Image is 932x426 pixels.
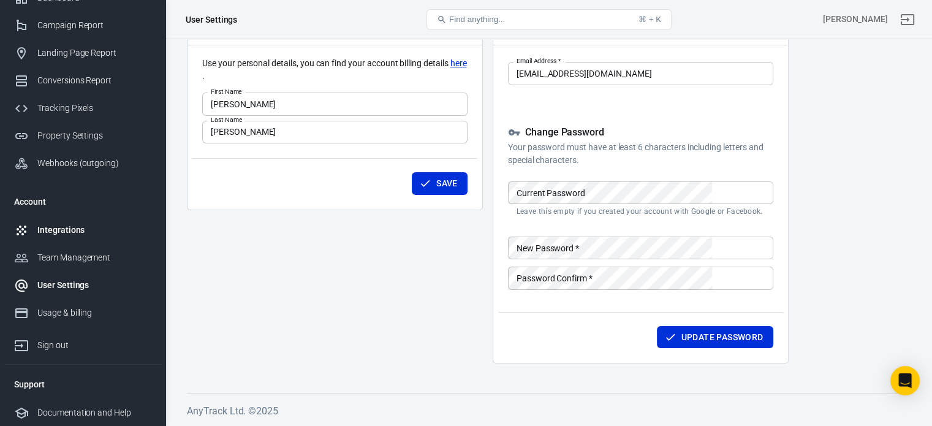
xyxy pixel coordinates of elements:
div: Documentation and Help [37,406,151,419]
a: Sign out [893,5,922,34]
div: Usage & billing [37,306,151,319]
button: Find anything...⌘ + K [426,9,672,30]
a: User Settings [4,272,161,299]
input: John [202,93,468,115]
p: Use your personal details, you can find your account billing details . [202,57,468,83]
div: ⌘ + K [638,15,661,24]
div: User Settings [37,279,151,292]
p: Your password must have at least 6 characters including letters and special characters. [508,141,773,167]
label: Last Name [211,115,242,124]
div: Integrations [37,224,151,237]
div: Team Management [37,251,151,264]
button: Save [412,172,468,195]
span: Find anything... [449,15,505,24]
input: Doe [202,121,468,143]
a: Webhooks (outgoing) [4,150,161,177]
li: Support [4,370,161,399]
div: Webhooks (outgoing) [37,157,151,170]
li: Account [4,187,161,216]
a: Conversions Report [4,67,161,94]
a: Property Settings [4,122,161,150]
label: First Name [211,87,242,96]
a: Integrations [4,216,161,244]
div: Conversions Report [37,74,151,87]
div: Sign out [37,339,151,352]
a: Sign out [4,327,161,359]
a: Team Management [4,244,161,272]
div: Property Settings [37,129,151,142]
a: Usage & billing [4,299,161,327]
div: Account id: 4UGDXuEy [823,13,888,26]
div: User Settings [186,13,237,26]
a: Campaign Report [4,12,161,39]
a: Landing Page Report [4,39,161,67]
div: Campaign Report [37,19,151,32]
a: Tracking Pixels [4,94,161,122]
div: Open Intercom Messenger [890,366,920,395]
button: Update Password [657,326,773,349]
label: Email Address [517,56,561,66]
p: Leave this empty if you created your account with Google or Facebook. [517,207,765,216]
h5: Change Password [508,126,773,139]
div: Landing Page Report [37,47,151,59]
h6: AnyTrack Ltd. © 2025 [187,403,911,419]
a: here [450,57,467,70]
div: Tracking Pixels [37,102,151,115]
